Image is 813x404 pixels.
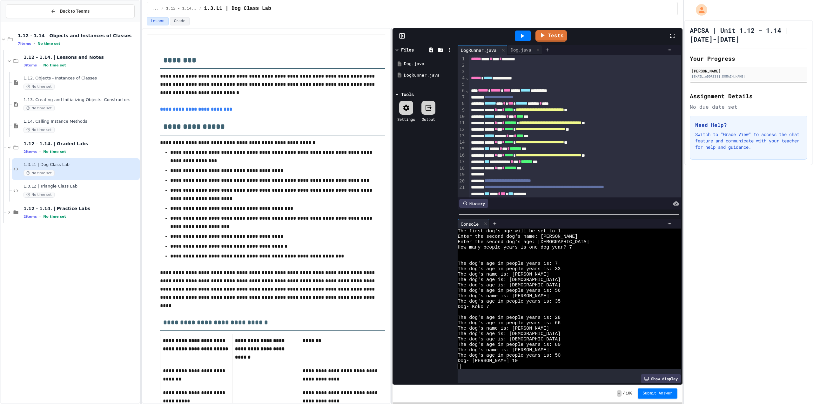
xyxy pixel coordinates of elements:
[458,107,466,113] div: 9
[692,74,805,79] div: [EMAIL_ADDRESS][DOMAIN_NAME]
[695,121,802,129] h3: Need Help?
[690,92,807,100] h2: Assignment Details
[43,150,66,154] span: No time set
[6,4,135,18] button: Back to Teams
[458,239,589,245] span: Enter the second dog's age: [DEMOGRAPHIC_DATA]
[24,206,138,211] span: 1.12 - 1.14. | Practice Labs
[458,62,466,69] div: 2
[458,152,466,159] div: 16
[24,184,138,189] span: 1.3.L2 | Triangle Class Lab
[422,116,435,122] div: Output
[466,75,469,80] span: Fold line
[458,315,561,320] span: The dog's age in people years is: 28
[458,120,466,126] div: 11
[24,127,55,133] span: No time set
[39,149,41,154] span: •
[466,88,469,93] span: Fold line
[458,277,561,283] span: The dog's age is: [DEMOGRAPHIC_DATA]
[458,100,466,107] div: 8
[24,119,138,124] span: 1.14. Calling Instance Methods
[786,379,807,398] iframe: chat widget
[24,150,37,154] span: 2 items
[507,45,542,55] div: Dog.java
[458,293,549,299] span: The dog's name is: [PERSON_NAME]
[458,113,466,120] div: 10
[458,133,466,139] div: 13
[458,219,490,229] div: Console
[458,337,561,342] span: The dog's age is: [DEMOGRAPHIC_DATA]
[24,162,138,168] span: 1.3.L1 | Dog Class Lab
[34,41,35,46] span: •
[458,88,466,94] div: 6
[692,68,805,74] div: [PERSON_NAME]
[199,6,201,11] span: /
[152,6,159,11] span: ...
[458,266,561,272] span: The dog's age in people years is: 33
[641,374,681,383] div: Show display
[458,172,466,178] div: 19
[458,221,482,227] div: Console
[166,6,197,11] span: 1.12 - 1.14. | Graded Labs
[43,215,66,219] span: No time set
[401,46,414,53] div: Files
[24,141,138,147] span: 1.12 - 1.14. | Graded Labs
[458,47,500,53] div: DogRunner.java
[24,215,37,219] span: 2 items
[24,97,138,103] span: 1.13. Creating and Initializing Objects: Constructors
[690,54,807,63] h2: Your Progress
[458,94,466,100] div: 7
[617,390,622,397] span: -
[458,234,578,239] span: Enter the second dog's name: [PERSON_NAME]
[458,353,561,358] span: The dog's age in people years is: 50
[459,199,488,208] div: History
[24,84,55,90] span: No time set
[18,42,31,46] span: 7 items
[401,91,414,98] div: Tools
[458,288,561,293] span: The dog's age in people years is: 56
[458,81,466,88] div: 5
[623,391,625,396] span: /
[24,105,55,111] span: No time set
[458,127,466,133] div: 12
[458,283,561,288] span: The dog's age is: [DEMOGRAPHIC_DATA]
[458,342,561,347] span: The dog's age in people years is: 80
[458,358,518,364] span: Dog- [PERSON_NAME] 10
[458,304,489,310] span: Dog- Koko 7
[24,76,138,81] span: 1.12. Objects - Instances of Classes
[458,299,561,304] span: The dog's age in people years is: 35
[458,75,466,81] div: 4
[643,391,673,396] span: Submit Answer
[458,245,572,250] span: How many people years is one dog year? 7
[458,159,466,165] div: 17
[37,42,60,46] span: No time set
[458,229,563,234] span: The first dog's age will be set to 1.
[458,139,466,146] div: 14
[204,5,271,12] span: 1.3.L1 | Dog Class Lab
[458,347,549,353] span: The dog's name is: [PERSON_NAME]
[626,391,633,396] span: 100
[458,320,561,326] span: The dog's age in people years is: 66
[458,261,558,266] span: The dog's age in people years is: 7
[147,17,169,25] button: Lesson
[760,351,807,378] iframe: chat widget
[39,63,41,68] span: •
[18,33,138,38] span: 1.12 - 1.14 | Objects and Instances of Classes
[458,326,549,331] span: The dog's name is: [PERSON_NAME]
[24,63,37,67] span: 3 items
[458,272,549,277] span: The dog's name is: [PERSON_NAME]
[161,6,164,11] span: /
[170,17,190,25] button: Grade
[24,170,55,176] span: No time set
[458,56,466,62] div: 1
[39,214,41,219] span: •
[535,30,567,42] a: Tests
[60,8,90,15] span: Back to Teams
[24,192,55,198] span: No time set
[404,72,454,79] div: DogRunner.java
[397,116,415,122] div: Settings
[690,26,807,44] h1: APCSA | Unit 1.12 - 1.14 | [DATE]-[DATE]
[507,46,534,53] div: Dog.java
[690,103,807,111] div: No due date set
[458,178,466,184] div: 20
[695,131,802,150] p: Switch to "Grade View" to access the chat feature and communicate with your teacher for help and ...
